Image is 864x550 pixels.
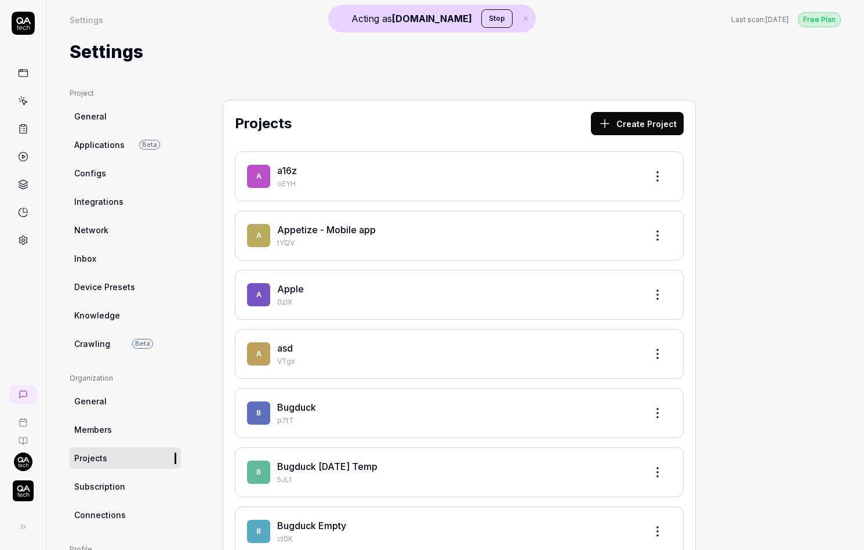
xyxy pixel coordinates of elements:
[277,356,637,367] p: VTgx
[277,283,304,295] a: Apple
[591,112,684,135] button: Create Project
[235,113,292,134] h2: Projects
[277,475,637,485] p: 5JL1
[132,339,153,349] span: Beta
[74,338,110,350] span: Crawling
[13,480,34,501] img: QA Tech Logo
[70,447,181,469] a: Projects
[277,179,637,189] p: oEYH
[139,140,160,150] span: Beta
[765,15,789,24] time: [DATE]
[70,106,181,127] a: General
[74,252,96,265] span: Inbox
[74,480,125,493] span: Subscription
[247,224,270,247] span: A
[247,461,270,484] span: B
[5,408,41,427] a: Book a call with us
[70,248,181,269] a: Inbox
[247,165,270,188] span: a
[70,191,181,212] a: Integrations
[74,110,107,122] span: General
[70,134,181,155] a: ApplicationsBeta
[70,14,103,26] div: Settings
[70,373,181,383] div: Organization
[74,139,125,151] span: Applications
[70,476,181,497] a: Subscription
[731,15,789,25] span: Last scan:
[74,281,135,293] span: Device Presets
[277,415,637,426] p: p7tT
[74,424,112,436] span: Members
[70,419,181,440] a: Members
[277,461,377,472] a: Bugduck [DATE] Temp
[247,342,270,366] span: a
[277,342,293,354] a: asd
[74,224,108,236] span: Network
[70,276,181,298] a: Device Presets
[70,305,181,326] a: Knowledge
[70,88,181,99] div: Project
[5,427,41,446] a: Documentation
[798,12,841,27] button: Free Plan
[74,509,126,521] span: Connections
[277,224,376,236] a: Appetize - Mobile app
[277,401,316,413] a: Bugduck
[247,520,270,543] span: B
[74,167,106,179] span: Configs
[277,297,637,307] p: 0zIX
[9,385,37,404] a: New conversation
[277,534,637,544] p: ct0K
[70,162,181,184] a: Configs
[74,452,107,464] span: Projects
[74,196,124,208] span: Integrations
[481,9,513,28] button: Stop
[731,15,789,25] button: Last scan:[DATE]
[277,238,637,248] p: tYQV
[70,504,181,526] a: Connections
[5,471,41,504] button: QA Tech Logo
[247,401,270,425] span: B
[70,219,181,241] a: Network
[70,333,181,354] a: CrawlingBeta
[277,520,346,531] a: Bugduck Empty
[74,309,120,321] span: Knowledge
[14,453,32,471] img: 7ccf6c19-61ad-4a6c-8811-018b02a1b829.jpg
[70,39,143,65] h1: Settings
[247,283,270,306] span: A
[70,390,181,412] a: General
[74,395,107,407] span: General
[277,165,297,176] a: a16z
